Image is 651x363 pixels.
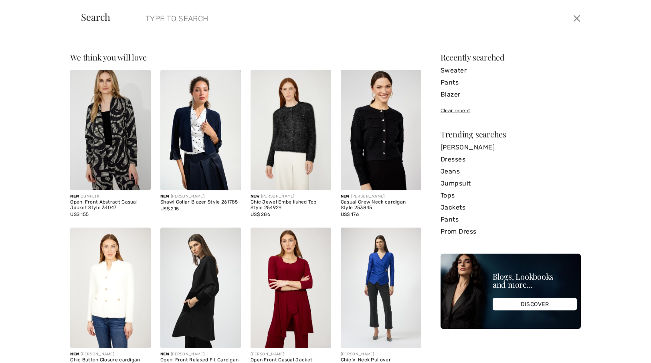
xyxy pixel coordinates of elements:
div: [PERSON_NAME] [341,351,421,357]
a: Prom Dress [441,226,581,238]
div: Clear recent [441,107,581,114]
div: [PERSON_NAME] [341,194,421,200]
div: Recently searched [441,53,581,61]
button: Close [570,12,582,25]
span: New [251,194,259,199]
a: Jeans [441,165,581,177]
div: Open-Front Abstract Casual Jacket Style 34047 [70,200,151,211]
span: New [160,194,169,199]
img: Chic Jewel Embellished Top Style 254929. Black [251,70,331,190]
span: Chat [19,6,35,13]
span: US$ 286 [251,212,270,217]
span: US$ 176 [341,212,359,217]
span: New [160,352,169,357]
img: Chic Button Closure cardigan Style 254939. Winter White [70,228,151,348]
div: Blogs, Lookbooks and more... [493,272,577,288]
img: Blogs, Lookbooks and more... [441,254,581,329]
span: New [70,194,79,199]
a: Dresses [441,153,581,165]
div: [PERSON_NAME] [160,351,241,357]
div: COMPLI K [70,194,151,200]
img: Open-Front Relaxed Fit Cardigan Style 254040. Black/Black [160,228,241,348]
div: Trending searches [441,130,581,138]
span: US$ 215 [160,206,179,212]
div: [PERSON_NAME] [160,194,241,200]
div: Chic Jewel Embellished Top Style 254929 [251,200,331,211]
div: [PERSON_NAME] [70,351,151,357]
img: Casual Crew Neck cardigan Style 253845. Black [341,70,421,190]
div: DISCOVER [493,298,577,311]
span: We think you will love [70,52,146,63]
a: [PERSON_NAME] [441,141,581,153]
span: New [70,352,79,357]
span: US$ 155 [70,212,89,217]
a: Pants [441,77,581,89]
input: TYPE TO SEARCH [139,6,463,30]
img: Chic V-Neck Pullover Style 254158. Cabernet/black [341,228,421,348]
a: Jackets [441,202,581,214]
img: Open Front Casual Jacket Style 216009. Black [251,228,331,348]
a: Blazer [441,89,581,101]
a: Tops [441,190,581,202]
a: Pants [441,214,581,226]
a: Sweater [441,65,581,77]
div: Shawl Collar Blazer Style 261785 [160,200,241,205]
div: [PERSON_NAME] [251,351,331,357]
a: Jumpsuit [441,177,581,190]
div: [PERSON_NAME] [251,194,331,200]
img: Open-Front Abstract Casual Jacket Style 34047. As sample [70,70,151,190]
div: Casual Crew Neck cardigan Style 253845 [341,200,421,211]
img: Shawl Collar Blazer Style 261785. Midnight Blue [160,70,241,190]
span: New [341,194,350,199]
span: Search [81,12,110,22]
